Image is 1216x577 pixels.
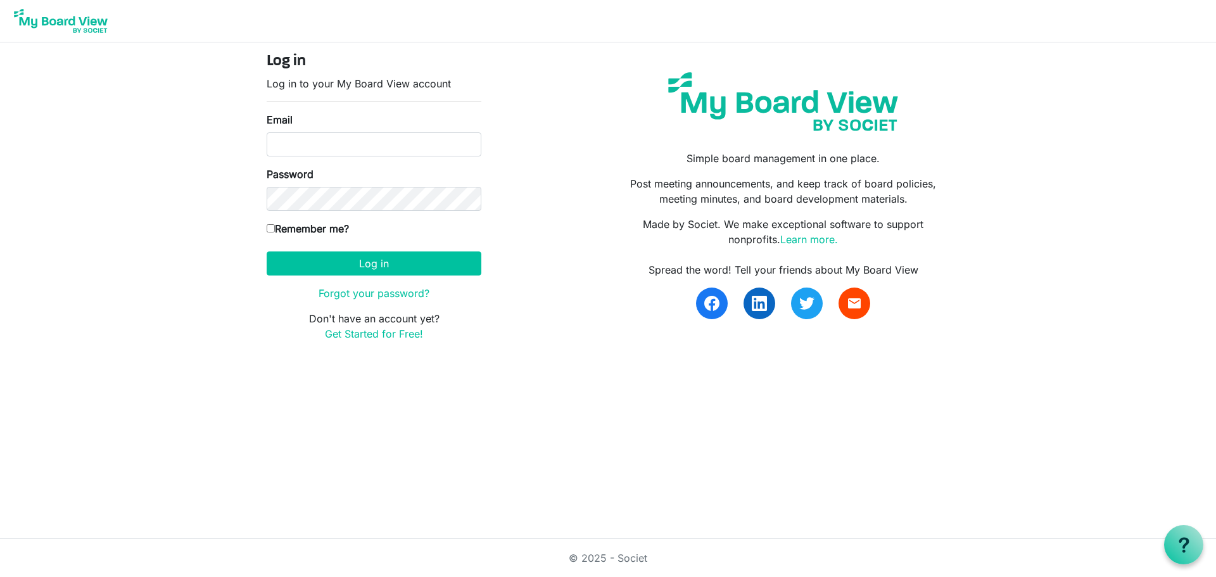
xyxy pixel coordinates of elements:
div: Spread the word! Tell your friends about My Board View [617,262,949,277]
img: facebook.svg [704,296,719,311]
img: twitter.svg [799,296,814,311]
a: Learn more. [780,233,838,246]
span: email [847,296,862,311]
a: © 2025 - Societ [569,552,647,564]
p: Simple board management in one place. [617,151,949,166]
button: Log in [267,251,481,276]
input: Remember me? [267,224,275,232]
label: Email [267,112,293,127]
h4: Log in [267,53,481,71]
img: My Board View Logo [10,5,111,37]
a: email [839,288,870,319]
img: linkedin.svg [752,296,767,311]
a: Forgot your password? [319,287,429,300]
p: Don't have an account yet? [267,311,481,341]
p: Post meeting announcements, and keep track of board policies, meeting minutes, and board developm... [617,176,949,206]
p: Log in to your My Board View account [267,76,481,91]
p: Made by Societ. We make exceptional software to support nonprofits. [617,217,949,247]
a: Get Started for Free! [325,327,423,340]
label: Password [267,167,313,182]
label: Remember me? [267,221,349,236]
img: my-board-view-societ.svg [659,63,908,141]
